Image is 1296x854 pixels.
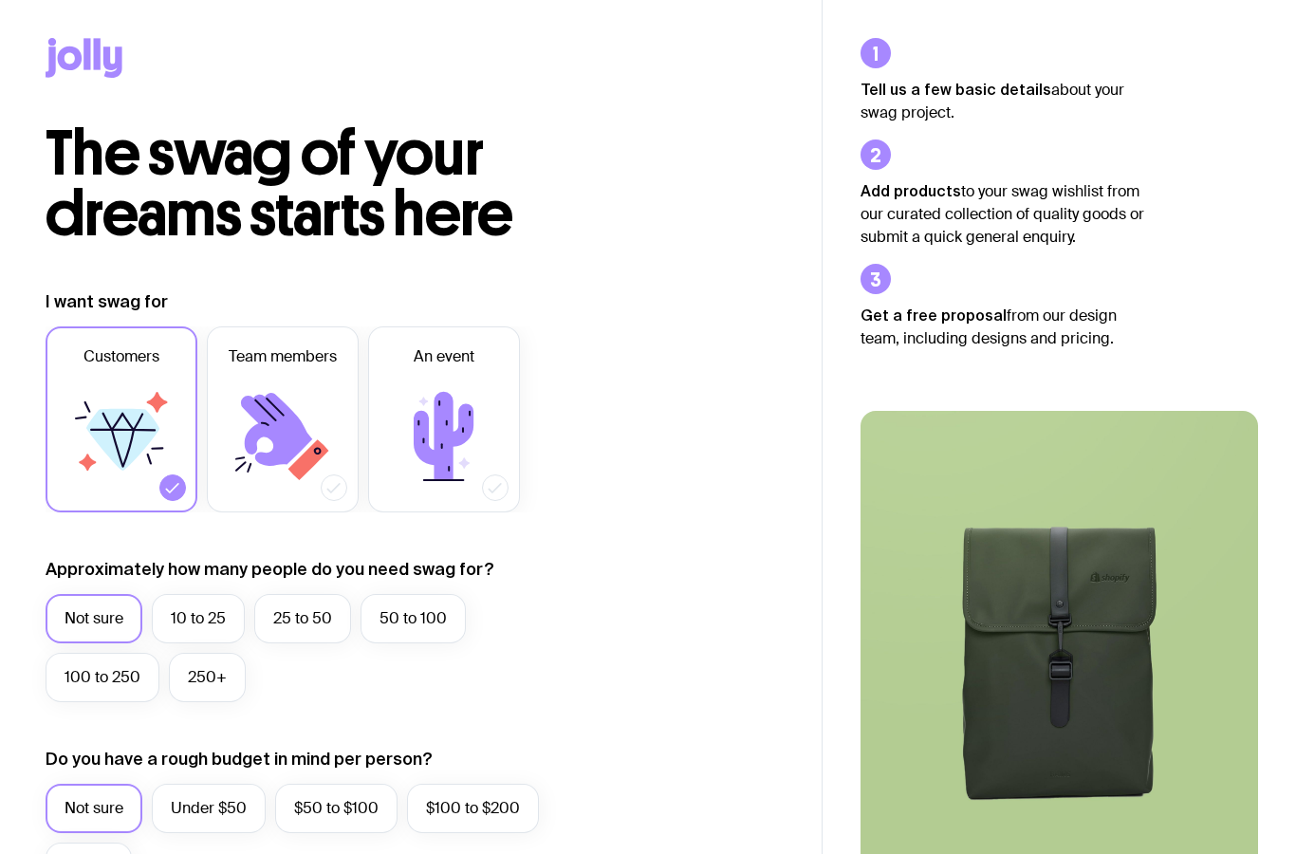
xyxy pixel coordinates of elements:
label: 100 to 250 [46,653,159,702]
label: 250+ [169,653,246,702]
p: about your swag project. [861,78,1145,124]
span: The swag of your dreams starts here [46,116,513,251]
label: Approximately how many people do you need swag for? [46,558,494,581]
p: to your swag wishlist from our curated collection of quality goods or submit a quick general enqu... [861,179,1145,249]
label: Not sure [46,594,142,643]
strong: Tell us a few basic details [861,81,1051,98]
label: Under $50 [152,784,266,833]
span: An event [414,345,474,368]
label: 50 to 100 [361,594,466,643]
strong: Add products [861,182,961,199]
span: Team members [229,345,337,368]
label: $100 to $200 [407,784,539,833]
label: Do you have a rough budget in mind per person? [46,748,433,770]
label: I want swag for [46,290,168,313]
label: Not sure [46,784,142,833]
label: 10 to 25 [152,594,245,643]
span: Customers [83,345,159,368]
label: 25 to 50 [254,594,351,643]
label: $50 to $100 [275,784,398,833]
strong: Get a free proposal [861,306,1007,324]
p: from our design team, including designs and pricing. [861,304,1145,350]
